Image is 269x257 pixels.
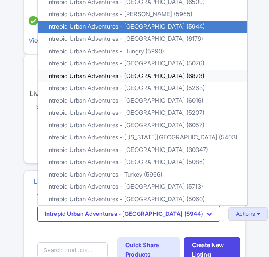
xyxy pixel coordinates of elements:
[38,8,247,21] a: Intrepid Urban Adventures - [PERSON_NAME] (5965)
[29,66,75,80] div: 9
[38,131,247,144] a: Intrepid Urban Adventures - [US_STATE][GEOGRAPHIC_DATA] (5403)
[37,206,220,222] button: Intrepid Urban Adventures - [GEOGRAPHIC_DATA] (5944)
[38,21,247,33] a: Intrepid Urban Adventures - [GEOGRAPHIC_DATA] (5944)
[228,207,268,221] button: Actions
[29,102,75,111] p: 9/10 (active)
[27,35,60,46] a: View all (1)
[38,156,247,169] a: Intrepid Urban Adventures - [GEOGRAPHIC_DATA] (5086)
[38,169,247,181] a: Intrepid Urban Adventures - Turkey (5966)
[29,88,75,99] p: Live products
[34,171,54,193] a: Listings
[38,181,247,193] a: Intrepid Urban Adventures - [GEOGRAPHIC_DATA] (5713)
[38,33,247,45] a: Intrepid Urban Adventures - [GEOGRAPHIC_DATA] (6176)
[38,45,247,58] a: Intrepid Urban Adventures - Hungry (5990)
[38,107,247,119] a: Intrepid Urban Adventures - [GEOGRAPHIC_DATA] (5207)
[38,57,247,70] a: Intrepid Urban Adventures - [GEOGRAPHIC_DATA] (5076)
[38,95,247,107] a: Intrepid Urban Adventures - [GEOGRAPHIC_DATA] (6016)
[38,193,247,206] a: Intrepid Urban Adventures - [GEOGRAPHIC_DATA] (5060)
[38,144,247,156] a: Intrepid Urban Adventures - [GEOGRAPHIC_DATA] (30347)
[38,70,247,82] a: Intrepid Urban Adventures - [GEOGRAPHIC_DATA] (6873)
[38,119,247,132] a: Intrepid Urban Adventures - [GEOGRAPHIC_DATA] (6057)
[38,82,247,95] a: Intrepid Urban Adventures - [GEOGRAPHIC_DATA] (5263)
